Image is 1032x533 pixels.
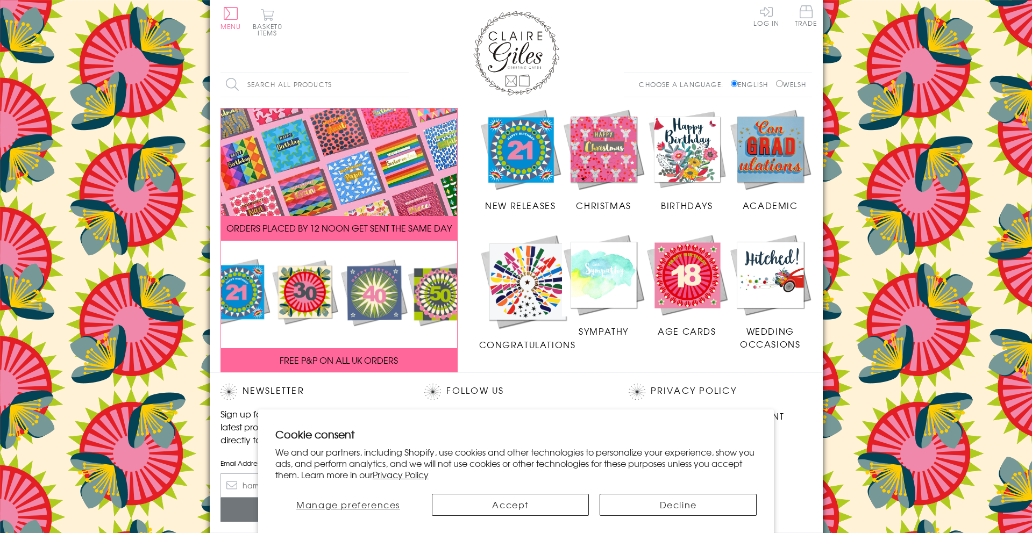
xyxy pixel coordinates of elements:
a: Sympathy [562,233,645,337]
button: Basket0 items [253,9,282,36]
a: Wedding Occasions [729,233,812,350]
h2: Newsletter [220,384,403,400]
h2: Cookie consent [275,427,757,442]
span: Trade [795,5,817,26]
span: 0 items [258,21,282,38]
button: Accept [432,494,589,516]
input: Search [398,73,409,97]
p: Sign up for our newsletter to receive the latest product launches, news and offers directly to yo... [220,407,403,446]
a: Birthdays [645,108,729,212]
label: Welsh [776,80,807,89]
input: Subscribe [220,498,403,522]
img: Claire Giles Greetings Cards [473,11,559,96]
a: Christmas [562,108,645,212]
span: Wedding Occasions [740,325,800,350]
input: English [731,80,738,87]
span: Manage preferences [296,498,400,511]
a: Trade [795,5,817,28]
a: Age Cards [645,233,729,337]
a: Congratulations [479,233,576,351]
span: Sympathy [579,325,629,337]
p: We and our partners, including Shopify, use cookies and other technologies to personalize your ex... [275,446,757,480]
a: Privacy Policy [651,384,736,398]
a: Privacy Policy [373,468,429,481]
span: FREE P&P ON ALL UK ORDERS [280,354,398,366]
span: Academic [743,199,798,212]
span: ORDERS PLACED BY 12 NOON GET SENT THE SAME DAY [226,221,452,234]
span: Menu [220,21,241,31]
span: Congratulations [479,338,576,351]
label: English [731,80,773,89]
label: Email Address [220,458,403,468]
p: Choose a language: [639,80,729,89]
button: Menu [220,7,241,30]
span: Age Cards [658,325,716,337]
button: Decline [600,494,757,516]
a: New Releases [479,108,563,212]
input: harry@hogwarts.edu [220,473,403,498]
span: Christmas [576,199,631,212]
span: Birthdays [661,199,713,212]
p: Join us on our social networking profiles for up to the minute news and product releases the mome... [424,407,607,446]
span: New Releases [485,199,556,212]
a: Academic [729,108,812,212]
input: Search all products [220,73,409,97]
a: Log In [753,5,779,26]
input: Welsh [776,80,783,87]
button: Manage preferences [275,494,422,516]
h2: Follow Us [424,384,607,400]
